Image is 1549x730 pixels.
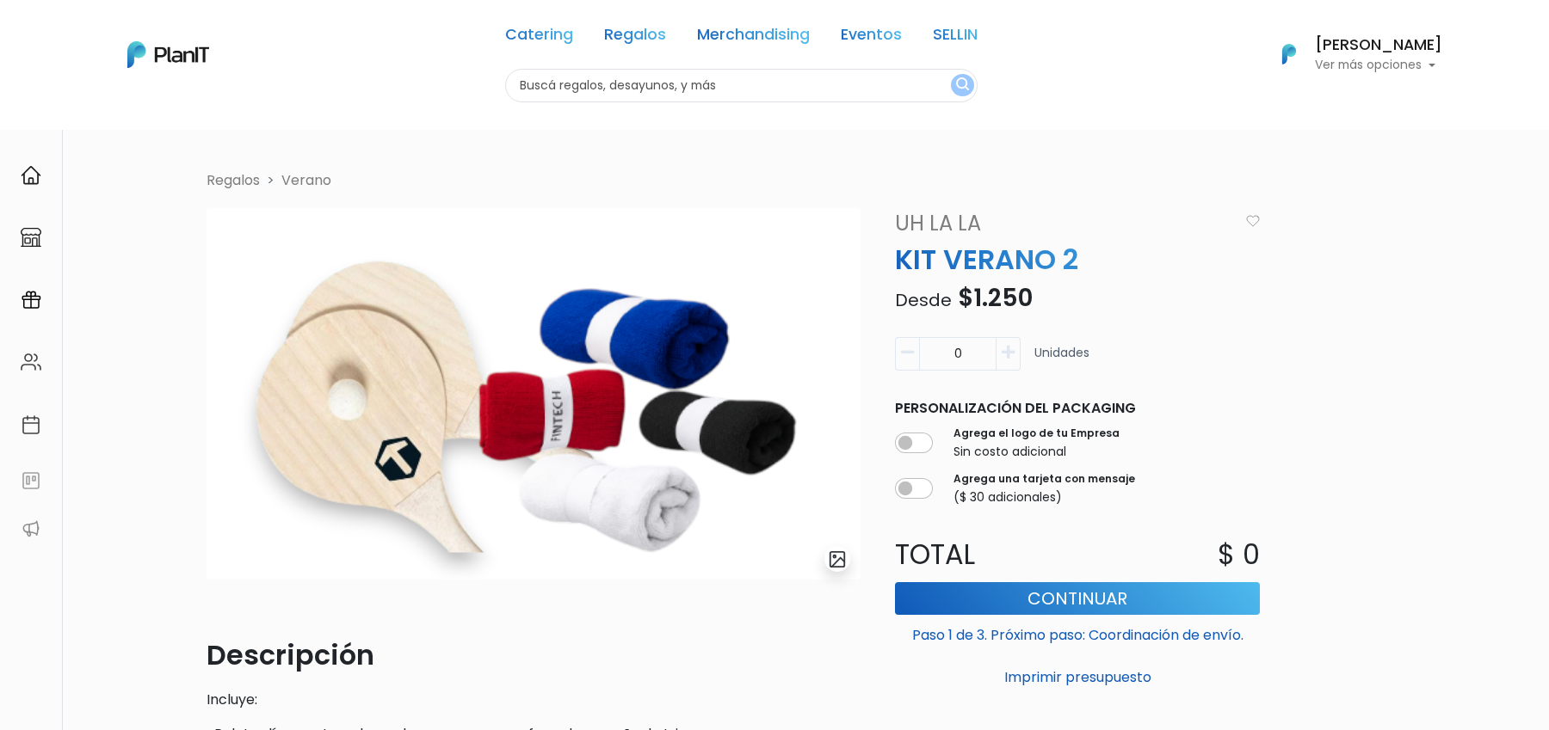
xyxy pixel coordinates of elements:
[956,77,969,94] img: search_button-432b6d5273f82d61273b3651a40e1bd1b912527efae98b1b7a1b2c0702e16a8d.svg
[281,170,331,190] a: Verano
[828,549,848,569] img: gallery-light
[953,471,1135,487] label: Agrega una tarjeta con mensaje
[21,470,41,491] img: feedback-78b5a0c8f98aac82b08bfc38622c3050aee476f2c9584af64705fc4e61158814.svg
[207,635,861,676] p: Descripción
[885,534,1077,575] p: Total
[697,28,810,48] a: Merchandising
[505,28,573,48] a: Catering
[885,239,1270,280] p: KIT VERANO 2
[933,28,978,48] a: SELLIN
[1246,215,1260,227] img: heart_icon
[1218,534,1260,575] p: $ 0
[1270,35,1308,73] img: PlanIt Logo
[21,414,41,435] img: calendar-87d922413cdce8b2cf7b7f5f62616a5cf9e4887200fb71536465627b3292af00.svg
[895,398,1260,419] p: Personalización del packaging
[604,28,666,48] a: Regalos
[21,352,41,372] img: people-662611757002400ad9ed0e3c099ab2801c6687ba6c219adb57efc949bc21e19d.svg
[207,170,260,191] li: Regalos
[895,618,1260,646] p: Paso 1 de 3. Próximo paso: Coordinación de envío.
[841,28,902,48] a: Eventos
[953,426,1120,441] label: Agrega el logo de tu Empresa
[207,690,861,710] p: Incluye:
[21,518,41,539] img: partners-52edf745621dab592f3b2c58e3bca9d71375a7ef29c3b500c9f145b62cc070d4.svg
[207,208,861,580] img: Captura_de_pantalla_2025-09-04_164953.png
[1260,32,1442,77] button: PlanIt Logo [PERSON_NAME] Ver más opciones
[505,69,978,102] input: Buscá regalos, desayunos, y más
[21,227,41,248] img: marketplace-4ceaa7011d94191e9ded77b95e3339b90024bf715f7c57f8cf31f2d8c509eaba.svg
[1315,59,1442,71] p: Ver más opciones
[1315,38,1442,53] h6: [PERSON_NAME]
[958,281,1033,315] span: $1.250
[196,170,1353,194] nav: breadcrumb
[127,41,209,68] img: PlanIt Logo
[895,582,1260,615] button: Continuar
[21,165,41,186] img: home-e721727adea9d79c4d83392d1f703f7f8bce08238fde08b1acbfd93340b81755.svg
[1034,344,1089,377] p: Unidades
[885,208,1238,239] a: Uh La La
[895,288,952,312] span: Desde
[895,663,1260,692] button: Imprimir presupuesto
[953,443,1120,461] p: Sin costo adicional
[953,488,1135,506] p: ($ 30 adicionales)
[21,290,41,310] img: campaigns-02234683943229c281be62815700db0a1741e53638e28bf9629b52c665b00959.svg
